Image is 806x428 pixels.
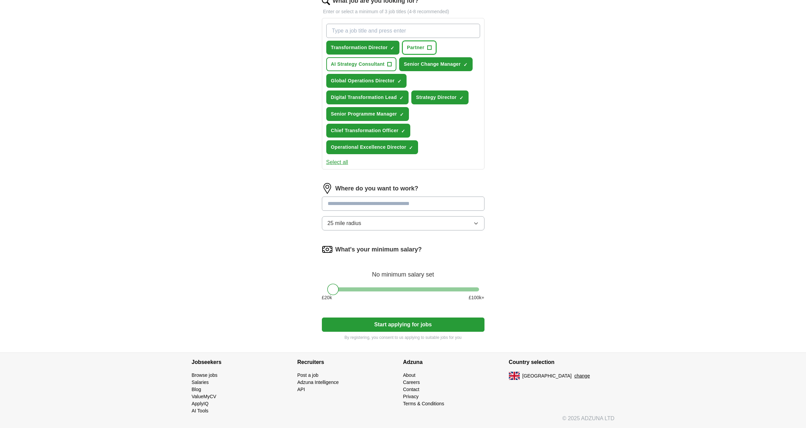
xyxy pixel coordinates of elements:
span: ✓ [463,62,468,67]
button: Digital Transformation Lead✓ [326,90,409,104]
span: Global Operations Director [331,77,395,84]
a: Terms & Conditions [403,401,444,406]
span: ✓ [401,128,405,134]
button: Partner [402,41,436,55]
p: Enter or select a minimum of 3 job titles (4-8 recommended) [322,8,484,15]
label: What's your minimum salary? [335,245,422,254]
button: Transformation Director✓ [326,41,400,55]
button: Senior Change Manager✓ [399,57,473,71]
span: Partner [407,44,424,51]
span: ✓ [397,79,401,84]
button: change [574,372,590,380]
p: By registering, you consent to us applying to suitable jobs for you [322,334,484,341]
a: ApplyIQ [192,401,209,406]
a: API [297,387,305,392]
a: Contact [403,387,419,392]
span: ✓ [400,112,404,117]
a: Adzuna Intelligence [297,380,339,385]
img: salary.png [322,244,333,255]
span: ✓ [390,45,394,51]
span: Transformation Director [331,44,388,51]
div: © 2025 ADZUNA LTD [186,414,620,428]
span: AI Strategy Consultant [331,61,385,68]
button: Global Operations Director✓ [326,74,407,88]
button: Select all [326,158,348,166]
a: Blog [192,387,201,392]
a: Post a job [297,372,318,378]
img: UK flag [509,372,520,380]
span: Senior Programme Manager [331,110,397,118]
span: £ 20 k [322,294,332,301]
label: Where do you want to work? [335,184,418,193]
span: [GEOGRAPHIC_DATA] [522,372,572,380]
span: Chief Transformation Officer [331,127,399,134]
img: location.png [322,183,333,194]
button: Operational Excellence Director✓ [326,140,418,154]
button: Strategy Director✓ [411,90,469,104]
a: Browse jobs [192,372,218,378]
a: Careers [403,380,420,385]
button: 25 mile radius [322,216,484,230]
span: £ 100 k+ [469,294,484,301]
div: No minimum salary set [322,263,484,279]
span: Digital Transformation Lead [331,94,397,101]
span: ✓ [399,95,404,101]
a: Salaries [192,380,209,385]
button: AI Strategy Consultant [326,57,397,71]
span: Senior Change Manager [404,61,461,68]
button: Start applying for jobs [322,318,484,332]
button: Chief Transformation Officer✓ [326,124,411,138]
a: ValueMyCV [192,394,216,399]
span: ✓ [459,95,463,101]
span: ✓ [409,145,413,150]
button: Senior Programme Manager✓ [326,107,409,121]
span: Strategy Director [416,94,457,101]
input: Type a job title and press enter [326,24,480,38]
a: AI Tools [192,408,209,413]
a: Privacy [403,394,419,399]
span: 25 mile radius [328,219,361,227]
h4: Country selection [509,353,615,372]
span: Operational Excellence Director [331,144,407,151]
a: About [403,372,416,378]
